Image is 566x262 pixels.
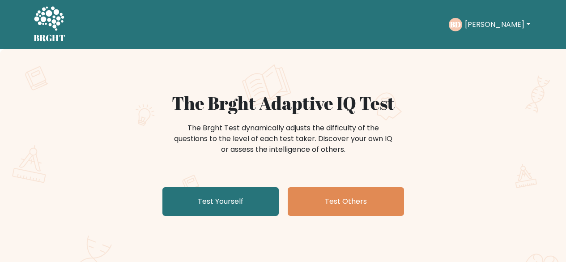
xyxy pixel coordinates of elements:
div: The Brght Test dynamically adjusts the difficulty of the questions to the level of each test take... [171,123,395,155]
a: Test Others [288,187,404,216]
a: BRGHT [34,4,66,46]
text: BD [450,19,461,30]
a: Test Yourself [162,187,279,216]
h5: BRGHT [34,33,66,43]
h1: The Brght Adaptive IQ Test [65,92,502,114]
button: [PERSON_NAME] [462,19,532,30]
